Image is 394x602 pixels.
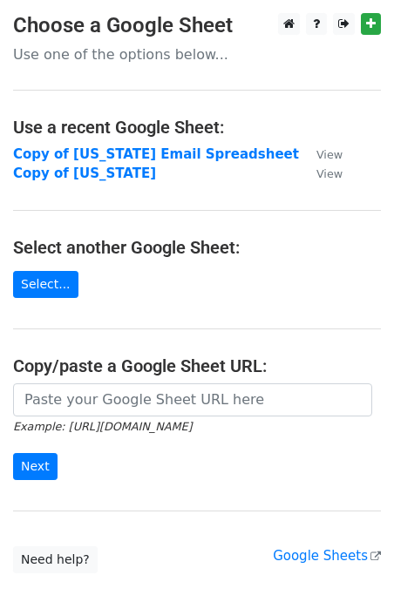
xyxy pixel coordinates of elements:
[13,117,381,138] h4: Use a recent Google Sheet:
[273,548,381,564] a: Google Sheets
[13,166,156,181] a: Copy of [US_STATE]
[307,518,394,602] iframe: Chat Widget
[316,148,343,161] small: View
[13,45,381,64] p: Use one of the options below...
[13,355,381,376] h4: Copy/paste a Google Sheet URL:
[13,237,381,258] h4: Select another Google Sheet:
[13,546,98,573] a: Need help?
[13,146,299,162] a: Copy of [US_STATE] Email Spreadsheet
[299,146,343,162] a: View
[299,166,343,181] a: View
[13,271,78,298] a: Select...
[13,13,381,38] h3: Choose a Google Sheet
[316,167,343,180] small: View
[13,383,372,416] input: Paste your Google Sheet URL here
[13,453,58,480] input: Next
[13,420,192,433] small: Example: [URL][DOMAIN_NAME]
